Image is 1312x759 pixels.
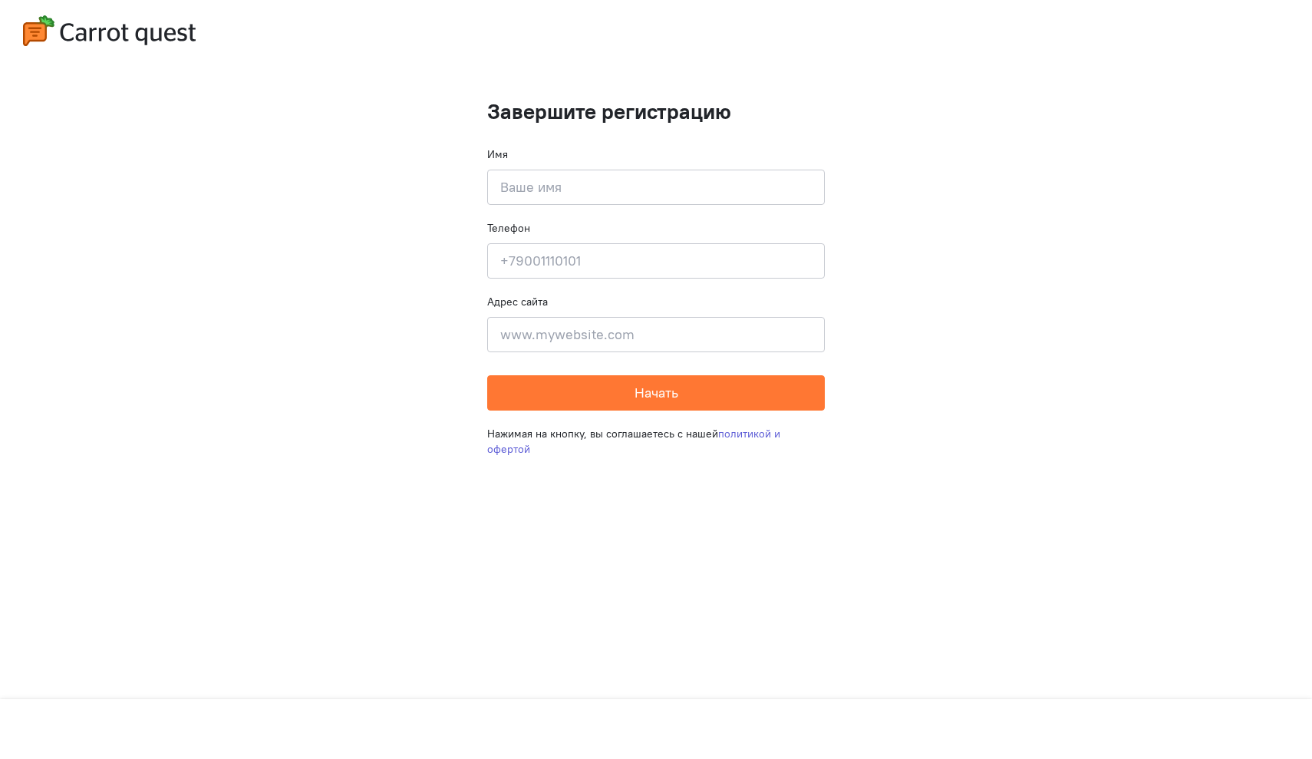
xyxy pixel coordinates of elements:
h1: Завершите регистрацию [487,100,825,124]
label: Телефон [487,220,530,236]
div: Нажимая на кнопку, вы соглашаетесь с нашей [487,411,825,472]
label: Адрес сайта [487,294,548,309]
span: Начать [635,384,678,401]
input: +79001110101 [487,243,825,279]
label: Имя [487,147,508,162]
button: Начать [487,375,825,411]
a: политикой и офертой [487,427,780,456]
input: www.mywebsite.com [487,317,825,352]
img: carrot-quest-logo.svg [23,15,196,46]
input: Ваше имя [487,170,825,205]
